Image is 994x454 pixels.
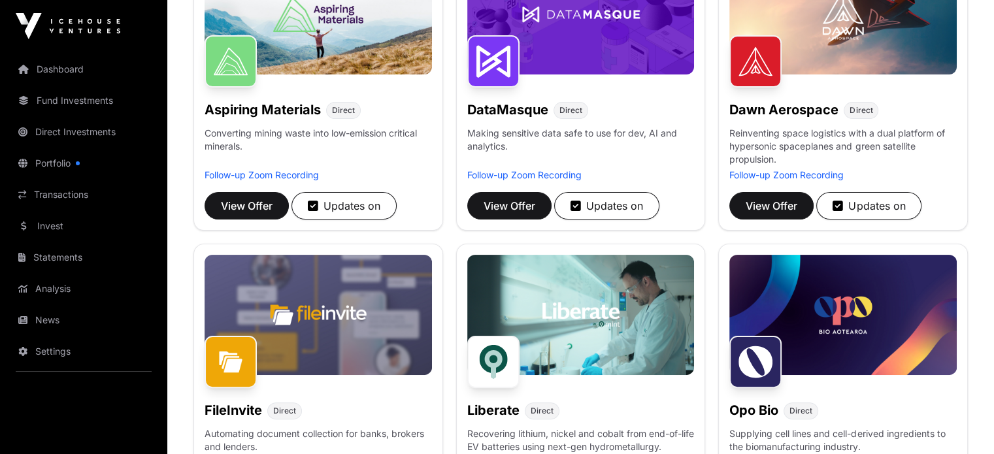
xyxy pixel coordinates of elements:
div: Updates on [833,198,905,214]
img: Opo Bio [729,336,782,388]
button: Updates on [816,192,921,219]
h1: FileInvite [205,401,262,419]
img: Opo-Bio-Banner.jpg [729,255,957,375]
a: Statements [10,243,157,272]
a: Transactions [10,180,157,209]
a: Follow-up Zoom Recording [729,169,844,180]
a: Follow-up Zoom Recording [467,169,582,180]
span: Direct [850,105,872,116]
img: Liberate-Banner.jpg [467,255,695,375]
button: Updates on [291,192,397,219]
p: Converting mining waste into low-emission critical minerals. [205,127,432,169]
img: DataMasque [467,35,520,88]
span: Direct [559,105,582,116]
button: Updates on [554,192,659,219]
iframe: Chat Widget [929,391,994,454]
a: Direct Investments [10,118,157,146]
img: Icehouse Ventures Logo [16,13,120,39]
img: Dawn Aerospace [729,35,782,88]
button: View Offer [467,192,552,219]
div: Updates on [571,198,643,214]
a: Analysis [10,274,157,303]
p: Making sensitive data safe to use for dev, AI and analytics. [467,127,695,169]
p: Reinventing space logistics with a dual platform of hypersonic spaceplanes and green satellite pr... [729,127,957,169]
div: Updates on [308,198,380,214]
span: View Offer [746,198,797,214]
a: Fund Investments [10,86,157,115]
a: Settings [10,337,157,366]
a: Invest [10,212,157,240]
h1: DataMasque [467,101,548,119]
span: Direct [332,105,355,116]
span: View Offer [484,198,535,214]
img: Aspiring Materials [205,35,257,88]
span: Direct [789,406,812,416]
h1: Opo Bio [729,401,778,419]
h1: Aspiring Materials [205,101,321,119]
a: Dashboard [10,55,157,84]
span: View Offer [221,198,273,214]
img: File-Invite-Banner.jpg [205,255,432,375]
img: FileInvite [205,336,257,388]
h1: Liberate [467,401,520,419]
span: Direct [273,406,296,416]
h1: Dawn Aerospace [729,101,838,119]
p: Supplying cell lines and cell-derived ingredients to the biomanufacturing industry. [729,427,957,453]
span: Direct [531,406,554,416]
button: View Offer [205,192,289,219]
a: Follow-up Zoom Recording [205,169,319,180]
a: Portfolio [10,149,157,178]
a: News [10,306,157,334]
img: Liberate [467,336,520,388]
button: View Offer [729,192,814,219]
